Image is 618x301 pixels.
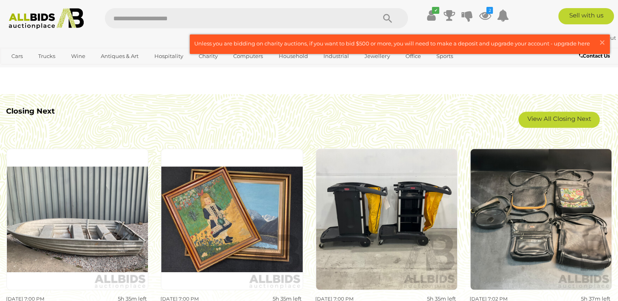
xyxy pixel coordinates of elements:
[95,49,144,63] a: Antiques & Art
[431,49,458,63] a: Sports
[6,49,28,63] a: Cars
[6,107,55,116] b: Closing Next
[161,148,303,290] img: Reproduction “Girl with the Watering Can” by Renoir - Oil on Board, Richard Hansen “Mountains” Oi...
[33,49,61,63] a: Trucks
[318,49,354,63] a: Industrial
[228,49,268,63] a: Computers
[359,49,395,63] a: Jewellery
[486,7,493,14] i: 2
[149,49,189,63] a: Hospitality
[579,53,610,59] b: Contact Us
[367,8,408,28] button: Search
[479,8,491,23] a: 2
[193,49,223,63] a: Charity
[470,148,612,290] img: CABRELLI & Assorted Crossbody Bag - Lot of 5
[598,34,606,50] span: ×
[6,63,74,76] a: [GEOGRAPHIC_DATA]
[273,49,313,63] a: Household
[400,49,426,63] a: Office
[4,8,88,29] img: Allbids.com.au
[432,7,439,14] i: ✔
[316,148,458,290] img: Rubbermaid Cleaning Trolley Cart - Lot of 2
[558,8,614,24] a: Sell with us
[7,148,148,290] img: 3m Aluminium Boat
[66,49,91,63] a: Wine
[579,52,612,60] a: Contact Us
[518,112,600,128] a: View All Closing Next
[425,8,437,23] a: ✔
